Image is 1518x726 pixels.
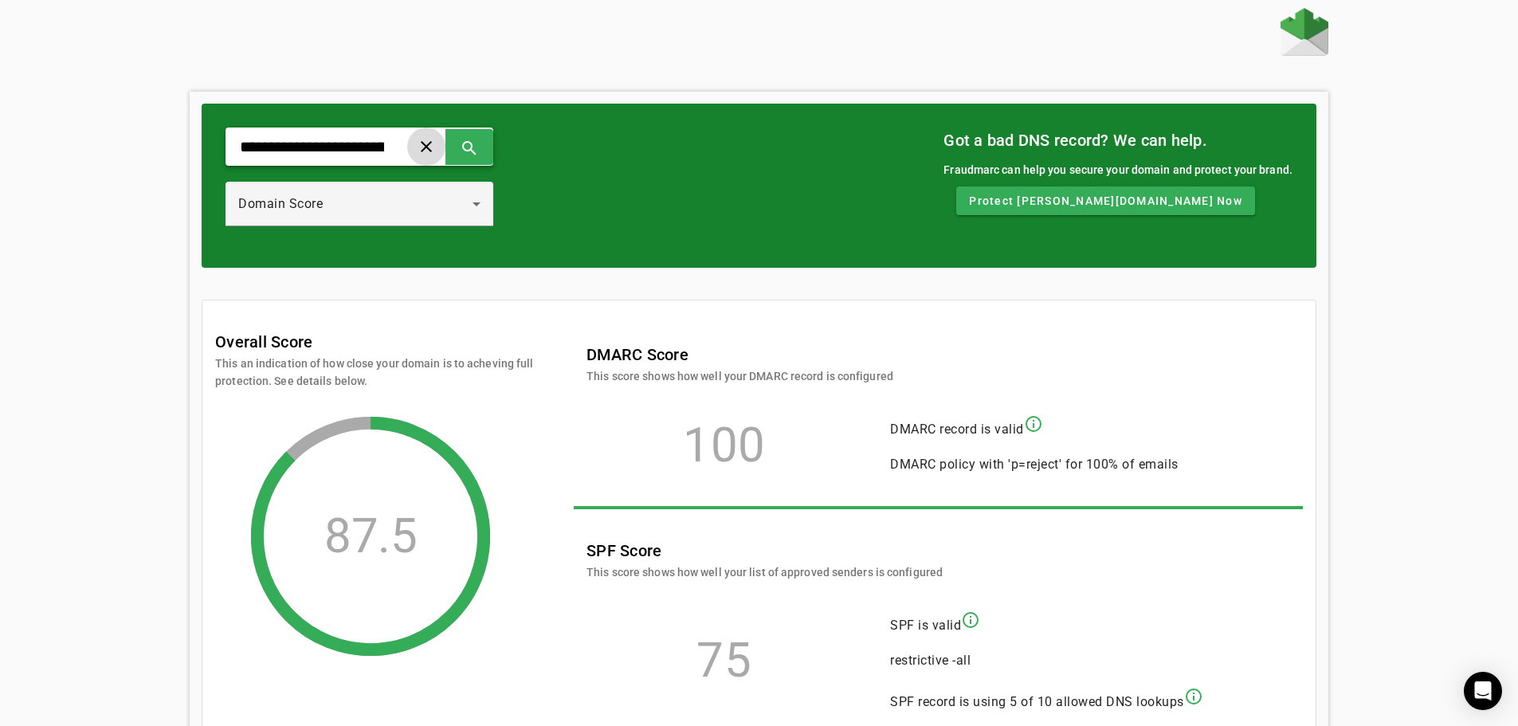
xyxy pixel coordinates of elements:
span: restrictive -all [890,653,971,668]
a: Home [1281,8,1328,60]
span: DMARC record is valid [890,422,1024,437]
span: SPF record is using 5 of 10 allowed DNS lookups [890,694,1184,709]
img: Fraudmarc Logo [1281,8,1328,56]
mat-card-title: DMARC Score [586,342,893,367]
span: SPF is valid [890,618,961,633]
div: Open Intercom Messenger [1464,672,1502,710]
mat-card-subtitle: This score shows how well your list of approved senders is configured [586,563,943,581]
div: 75 [586,653,861,669]
mat-card-title: Overall Score [215,329,312,355]
span: Protect [PERSON_NAME][DOMAIN_NAME] Now [969,193,1242,209]
button: Protect [PERSON_NAME][DOMAIN_NAME] Now [956,186,1255,215]
span: Domain Score [238,196,323,211]
mat-card-subtitle: This an indication of how close your domain is to acheving full protection. See details below. [215,355,534,390]
mat-icon: info_outline [1024,414,1043,434]
span: DMARC policy with 'p=reject' for 100% of emails [890,457,1179,472]
mat-card-subtitle: This score shows how well your DMARC record is configured [586,367,893,385]
mat-icon: info_outline [1184,687,1203,706]
mat-card-title: SPF Score [586,538,943,563]
div: Fraudmarc can help you secure your domain and protect your brand. [943,161,1292,179]
mat-card-title: Got a bad DNS record? We can help. [943,128,1292,153]
div: 100 [586,438,861,453]
mat-icon: info_outline [961,610,980,630]
div: 87.5 [324,528,417,544]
